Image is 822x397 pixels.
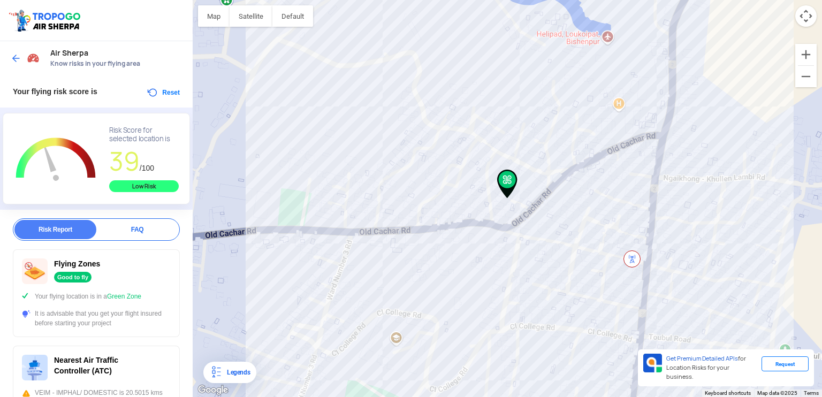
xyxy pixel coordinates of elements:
[54,356,118,375] span: Nearest Air Traffic Controller (ATC)
[666,355,738,362] span: Get Premium Detailed APIs
[804,390,819,396] a: Terms
[109,180,179,192] div: Low Risk
[757,390,797,396] span: Map data ©2025
[107,293,141,300] span: Green Zone
[109,144,140,178] span: 39
[146,86,180,99] button: Reset
[54,272,92,283] div: Good to fly
[223,366,250,379] div: Legends
[643,354,662,372] img: Premium APIs
[27,51,40,64] img: Risk Scores
[11,53,21,64] img: ic_arrow_back_blue.svg
[662,354,762,382] div: for Location Risks for your business.
[11,126,101,194] g: Chart
[195,383,231,397] img: Google
[195,383,231,397] a: Open this area in Google Maps (opens a new window)
[22,258,48,284] img: ic_nofly.svg
[50,49,182,57] span: Air Sherpa
[795,5,817,27] button: Map camera controls
[13,87,97,96] span: Your flying risk score is
[54,259,100,268] span: Flying Zones
[22,292,171,301] div: Your flying location is in a
[14,220,96,239] div: Risk Report
[109,126,179,143] div: Risk Score for selected location is
[22,355,48,380] img: ic_atc.svg
[50,59,182,68] span: Know risks in your flying area
[762,356,809,371] div: Request
[705,390,751,397] button: Keyboard shortcuts
[795,66,817,87] button: Zoom out
[230,5,272,27] button: Show satellite imagery
[140,164,154,172] span: /100
[210,366,223,379] img: Legends
[8,8,84,33] img: ic_tgdronemaps.svg
[795,44,817,65] button: Zoom in
[22,309,171,328] div: It is advisable that you get your flight insured before starting your project
[198,5,230,27] button: Show street map
[96,220,178,239] div: FAQ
